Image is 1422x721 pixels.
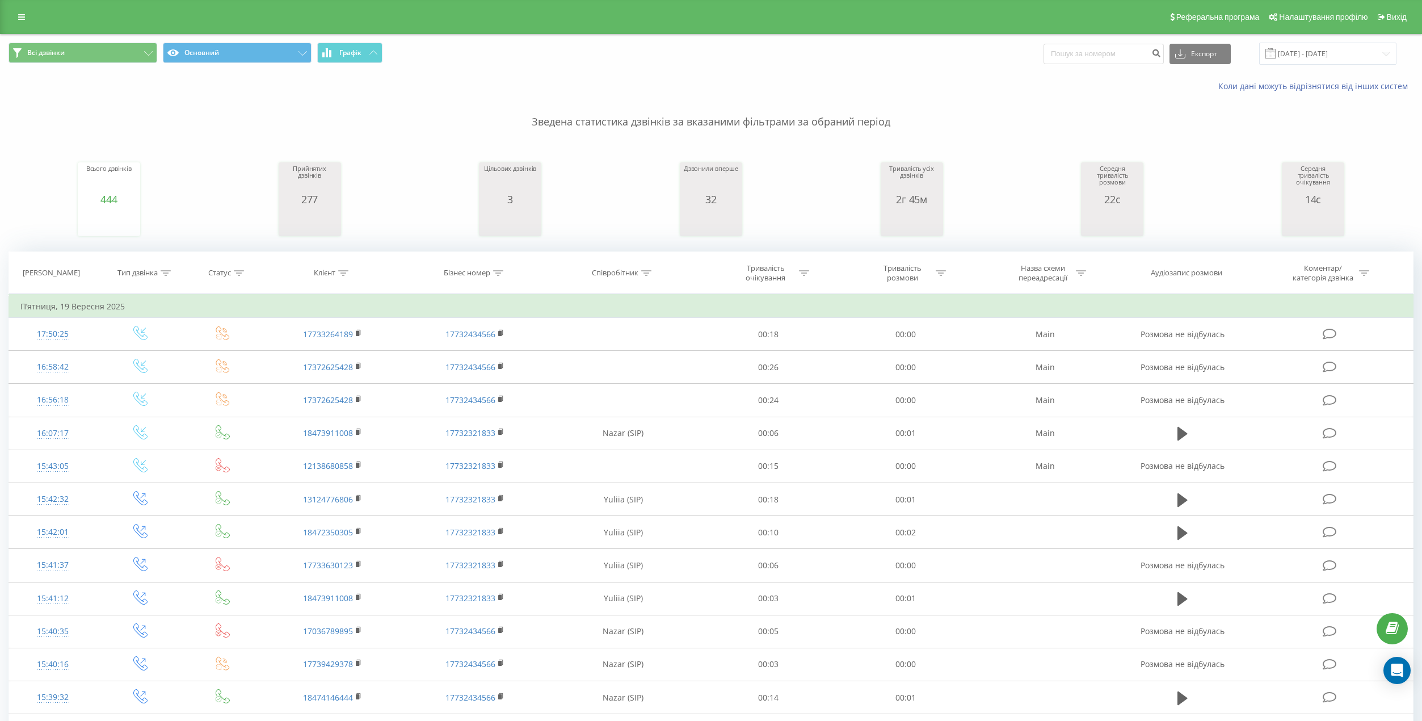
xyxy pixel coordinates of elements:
[303,494,353,505] a: 13124776806
[1141,659,1225,669] span: Розмова не відбулась
[1151,269,1222,278] div: Аудіозапис розмови
[700,615,837,648] td: 00:05
[1084,194,1141,205] div: 22с
[684,194,738,205] div: 32
[20,389,85,411] div: 16:56:18
[281,165,338,194] div: Прийнятих дзвінків
[546,516,700,549] td: Yuliia (SIP)
[974,417,1117,450] td: Main
[1141,329,1225,339] span: Розмова не відбулась
[837,384,974,417] td: 00:00
[974,318,1117,351] td: Main
[445,527,495,538] a: 17732321833
[484,194,536,205] div: 3
[444,269,490,278] div: Бізнес номер
[700,681,837,714] td: 00:14
[1285,194,1341,205] div: 14с
[546,648,700,681] td: Nazar (SIP)
[23,269,80,278] div: [PERSON_NAME]
[20,653,85,676] div: 15:40:16
[546,417,700,450] td: Nazar (SIP)
[837,318,974,351] td: 00:00
[884,194,940,205] div: 2г 45м
[1383,657,1411,684] div: Open Intercom Messenger
[27,48,65,57] span: Всі дзвінки
[1141,560,1225,571] span: Розмова не відбулась
[303,395,353,405] a: 17372625428
[445,692,495,703] a: 17732434566
[837,450,974,483] td: 00:00
[86,165,132,194] div: Всього дзвінків
[9,92,1413,129] p: Зведена статистика дзвінків за вказаними фільтрами за обраний період
[546,549,700,582] td: Yuliia (SIP)
[1176,12,1260,22] span: Реферальна програма
[837,351,974,384] td: 00:00
[303,460,353,471] a: 12138680858
[303,560,353,571] a: 17733630123
[546,615,700,648] td: Nazar (SIP)
[20,621,85,643] div: 15:40:35
[837,582,974,615] td: 00:01
[281,194,338,205] div: 277
[20,554,85,576] div: 15:41:37
[700,351,837,384] td: 00:26
[1141,362,1225,372] span: Розмова не відбулась
[163,43,312,63] button: Основний
[546,681,700,714] td: Nazar (SIP)
[445,626,495,636] a: 17732434566
[1169,44,1231,64] button: Експорт
[974,450,1117,483] td: Main
[837,483,974,516] td: 00:01
[339,49,361,57] span: Графік
[837,516,974,549] td: 00:02
[20,521,85,543] div: 15:42:01
[303,593,353,603] a: 18473911008
[700,417,837,450] td: 00:06
[20,588,85,610] div: 15:41:12
[700,582,837,615] td: 00:03
[1218,81,1413,91] a: Коли дані можуть відрізнятися вiд інших систем
[445,329,495,339] a: 17732434566
[20,356,85,378] div: 16:58:42
[1141,460,1225,471] span: Розмова не відбулась
[700,516,837,549] td: 00:10
[445,659,495,669] a: 17732434566
[735,263,796,283] div: Тривалість очікування
[700,483,837,516] td: 00:18
[445,560,495,571] a: 17732321833
[86,194,132,205] div: 444
[9,43,157,63] button: Всі дзвінки
[20,686,85,709] div: 15:39:32
[546,582,700,615] td: Yuliia (SIP)
[700,318,837,351] td: 00:18
[445,494,495,505] a: 17732321833
[314,269,335,278] div: Клієнт
[1044,44,1164,64] input: Пошук за номером
[445,395,495,405] a: 17732434566
[974,384,1117,417] td: Main
[837,681,974,714] td: 00:01
[303,527,353,538] a: 18472350305
[303,362,353,372] a: 17372625428
[303,692,353,703] a: 18474146444
[837,417,974,450] td: 00:01
[592,269,638,278] div: Співробітник
[484,165,536,194] div: Цільових дзвінків
[974,351,1117,384] td: Main
[1141,626,1225,636] span: Розмова не відбулась
[317,43,382,63] button: Графік
[837,648,974,681] td: 00:00
[700,549,837,582] td: 00:06
[303,659,353,669] a: 17739429378
[445,593,495,603] a: 17732321833
[1285,165,1341,194] div: Середня тривалість очікування
[700,648,837,681] td: 00:03
[884,165,940,194] div: Тривалість усіх дзвінків
[9,295,1413,318] td: П’ятниця, 19 Вересня 2025
[445,460,495,471] a: 17732321833
[20,422,85,445] div: 16:07:17
[445,362,495,372] a: 17732434566
[1084,165,1141,194] div: Середня тривалість розмови
[303,329,353,339] a: 17733264189
[303,427,353,438] a: 18473911008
